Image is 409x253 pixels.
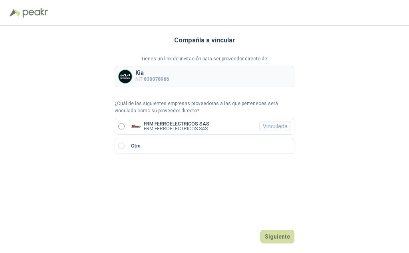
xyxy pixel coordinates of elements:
p: Otro [131,142,141,150]
h3: Compañía a vincular [174,35,235,46]
p: Tienes un link de invitación para ser proveedor directo de: [115,55,294,63]
div: Vinculada [259,122,291,131]
img: Company Logo [131,122,141,131]
img: Peakr [22,8,48,18]
p: NIT [135,76,169,83]
p: FRM FERROELECTRICOS SAS [144,122,209,126]
button: Siguiente [260,230,294,243]
p: ¿Cuál de las siguientes empresas proveedoras a las que perteneces será vinculada como su proveedo... [115,100,294,115]
p: FRM FERROELECTRICOS SAS [144,126,209,131]
img: Logo [10,9,21,17]
b: 830078966 [144,76,169,82]
p: Kia [135,70,169,76]
img: Company Logo [119,70,132,83]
